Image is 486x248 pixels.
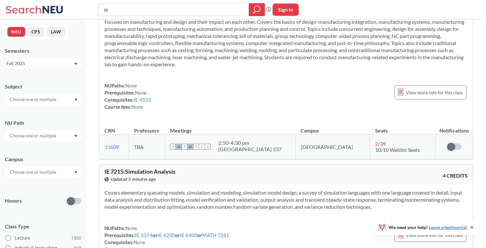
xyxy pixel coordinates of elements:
button: CPS [28,27,44,37]
input: Class, professor, course number, "phrase" [103,4,244,15]
span: S [170,144,176,150]
svg: Dropdown arrow [74,135,77,137]
a: IE 6400 [180,232,198,238]
th: Campus [295,121,370,134]
section: Covers elementary queueing models, simulation and modeling, simulation model design, a survey of ... [104,189,468,210]
th: Notifications [436,121,473,134]
a: MATH 7241 [202,232,229,238]
svg: magnifying glass [253,5,261,14]
div: [GEOGRAPHIC_DATA] 237 [218,146,282,152]
div: 2:50 - 4:30 pm [218,140,282,146]
div: NUPaths: Prerequisites: Corequisites: Course fees: [104,82,151,110]
svg: Dropdown arrow [74,98,77,101]
span: None [134,239,145,245]
span: T [193,144,199,150]
svg: Dropdown arrow [74,63,77,65]
a: IE 6200 [157,232,175,238]
span: None [125,83,137,88]
th: Professors [129,121,165,134]
input: Choose one or multiple [6,168,60,176]
span: Updated 5 minutes ago [111,176,156,183]
span: T [182,144,187,150]
div: CRN [104,127,115,134]
td: TBA [129,134,165,159]
span: 10/10 Waitlist Seats [375,147,420,153]
div: Subject [5,83,81,90]
a: IE 4531 [134,97,151,103]
div: Dropdown arrow [5,130,81,141]
span: S [205,144,211,150]
div: Dropdown arrow [5,167,81,178]
div: Semesters [5,47,81,54]
span: F [199,144,205,150]
a: Leave a testimonial [429,225,467,230]
span: None [135,90,147,96]
div: NU Path [5,119,81,126]
span: We need your help! [389,225,467,230]
th: Seats [370,121,436,134]
section: Focuses on manufacturing and design and their impact on each other. Covers the basics of design-m... [104,18,468,68]
th: Meetings [165,121,296,134]
svg: Dropdown arrow [74,171,77,174]
p: Honors [5,197,22,205]
div: Fall 2025 [6,60,74,67]
td: [GEOGRAPHIC_DATA] [295,134,370,159]
label: Lecture [5,234,81,242]
span: None [125,225,137,231]
span: View more info for this class [406,88,463,96]
span: 1900 [71,234,81,242]
span: Class Type [5,223,81,230]
button: NEU [7,27,25,37]
span: IE 7215 : Simulation Analysis [104,168,175,175]
button: Sign In [273,4,299,16]
div: magnifying glass [249,3,265,16]
div: Fall 2025Dropdown arrow [5,58,81,69]
span: None [131,104,143,110]
a: 11609 [104,144,119,150]
input: Choose one or multiple [6,132,60,140]
span: 4 CREDITS [443,172,468,179]
div: Campus [5,156,81,163]
a: IE 5374 [135,232,153,238]
div: Dropdown arrow [5,94,81,105]
input: Choose one or multiple [6,96,60,103]
span: 2 / 39 [375,141,386,147]
button: LAW [47,27,65,37]
span: M [176,144,182,150]
span: W [187,144,193,150]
